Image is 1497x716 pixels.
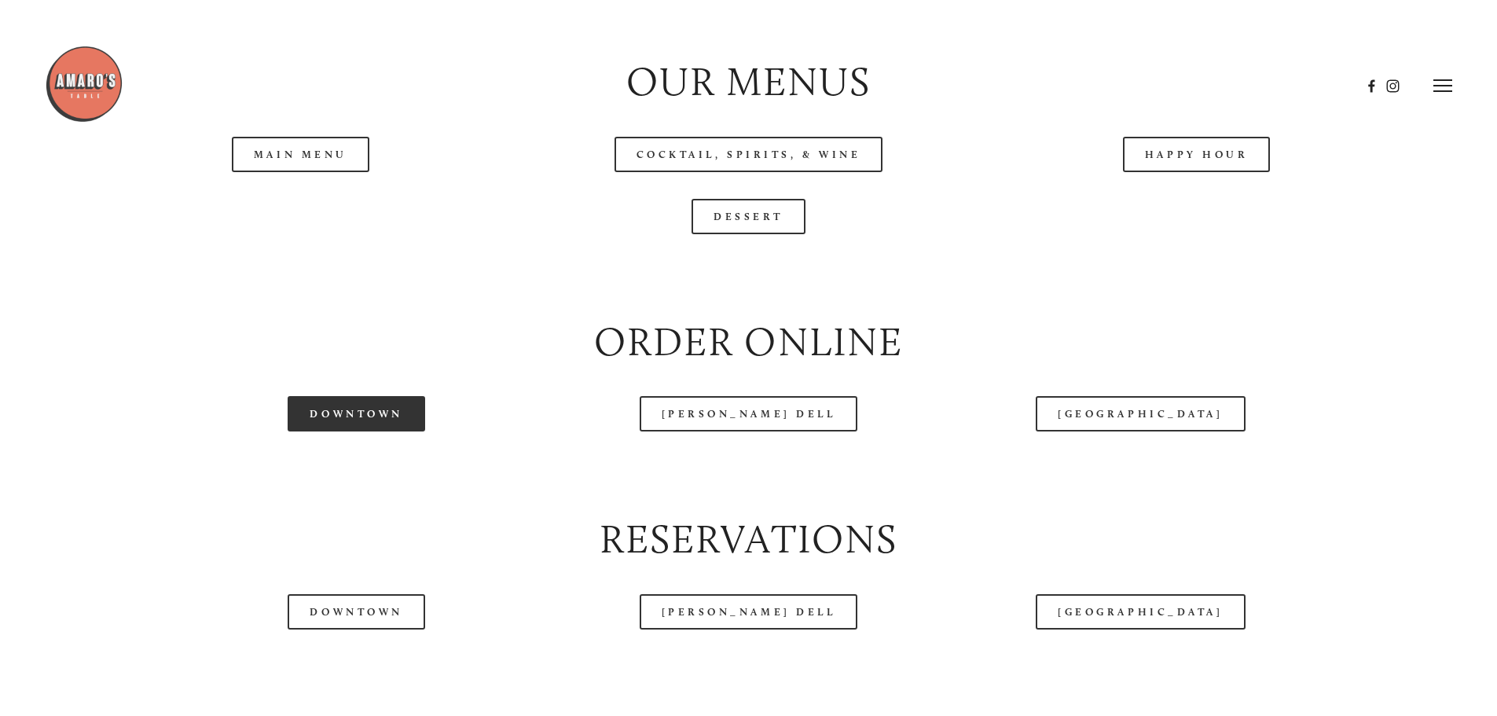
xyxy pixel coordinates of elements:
[90,512,1407,567] h2: Reservations
[45,45,123,123] img: Amaro's Table
[1036,594,1245,630] a: [GEOGRAPHIC_DATA]
[692,199,805,234] a: Dessert
[640,594,858,630] a: [PERSON_NAME] Dell
[640,396,858,431] a: [PERSON_NAME] Dell
[288,594,424,630] a: Downtown
[90,314,1407,370] h2: Order Online
[1036,396,1245,431] a: [GEOGRAPHIC_DATA]
[288,396,424,431] a: Downtown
